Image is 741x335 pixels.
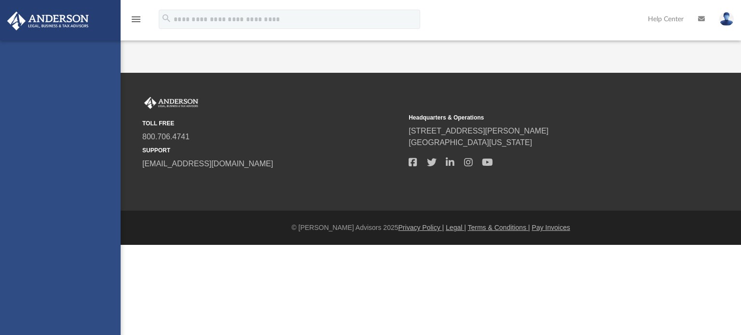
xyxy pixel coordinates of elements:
a: Legal | [446,224,466,231]
a: Privacy Policy | [398,224,444,231]
a: [GEOGRAPHIC_DATA][US_STATE] [409,138,532,147]
a: 800.706.4741 [142,133,190,141]
img: Anderson Advisors Platinum Portal [142,97,200,109]
a: [STREET_ADDRESS][PERSON_NAME] [409,127,549,135]
small: SUPPORT [142,146,402,155]
div: © [PERSON_NAME] Advisors 2025 [121,223,741,233]
i: search [161,13,172,24]
a: menu [130,18,142,25]
i: menu [130,13,142,25]
a: [EMAIL_ADDRESS][DOMAIN_NAME] [142,160,273,168]
small: TOLL FREE [142,119,402,128]
img: User Pic [719,12,734,26]
a: Terms & Conditions | [468,224,530,231]
small: Headquarters & Operations [409,113,668,122]
img: Anderson Advisors Platinum Portal [4,12,92,30]
a: Pay Invoices [532,224,570,231]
